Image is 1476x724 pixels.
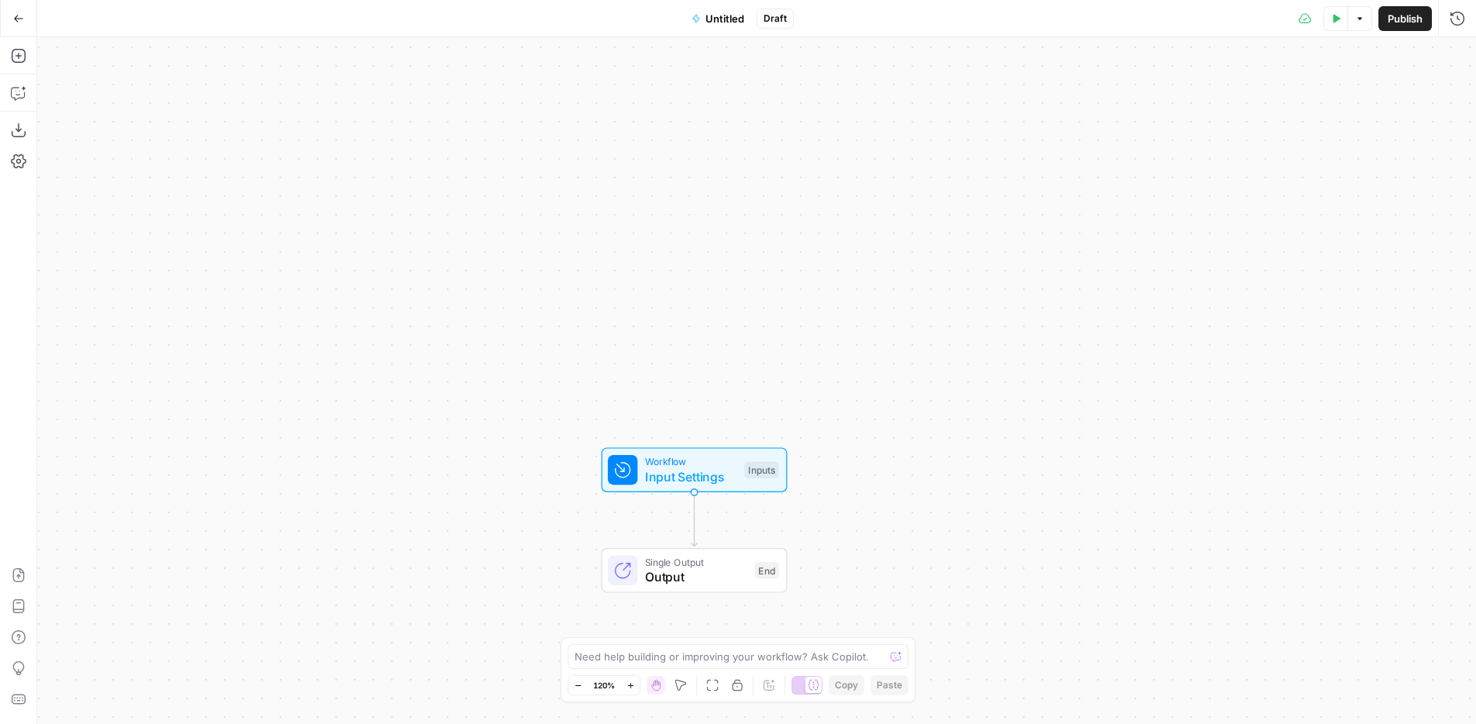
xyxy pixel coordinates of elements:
[1388,11,1423,26] span: Publish
[645,567,747,586] span: Output
[877,678,902,692] span: Paste
[744,461,778,478] div: Inputs
[755,562,779,579] div: End
[692,492,697,546] g: Edge from start to end
[551,548,839,593] div: Single OutputOutputEnd
[645,554,747,569] span: Single Output
[870,675,908,695] button: Paste
[705,11,744,26] span: Untitled
[551,447,839,492] div: WorkflowInput SettingsInputs
[1378,6,1432,31] button: Publish
[645,467,737,486] span: Input Settings
[682,6,753,31] button: Untitled
[835,678,858,692] span: Copy
[829,675,864,695] button: Copy
[645,454,737,469] span: Workflow
[593,679,615,691] span: 120%
[764,12,787,26] span: Draft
